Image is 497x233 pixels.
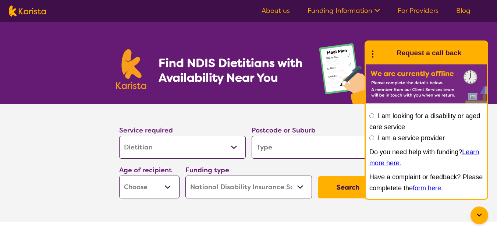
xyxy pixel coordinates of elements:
a: For Providers [398,6,439,15]
input: Type [252,136,378,159]
img: Karista [377,46,392,60]
label: Funding type [185,166,229,174]
a: Funding Information [308,6,380,15]
a: Blog [456,6,471,15]
label: Postcode or Suburb [252,126,316,135]
button: Search [318,176,378,198]
h1: Find NDIS Dietitians with Availability Near You [159,56,304,85]
p: Have a complaint or feedback? Please completete the . [369,172,483,194]
label: I am a service provider [378,134,445,142]
label: Service required [119,126,173,135]
label: Age of recipient [119,166,172,174]
h1: Request a call back [397,47,461,59]
img: dietitian [317,40,381,104]
p: Do you need help with funding? . [369,146,483,169]
img: Karista offline chat form to request call back [366,64,487,103]
label: I am looking for a disability or aged care service [369,112,480,131]
a: About us [262,6,290,15]
img: Karista logo [9,6,46,17]
a: form here [413,184,441,192]
img: Karista logo [116,49,146,89]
